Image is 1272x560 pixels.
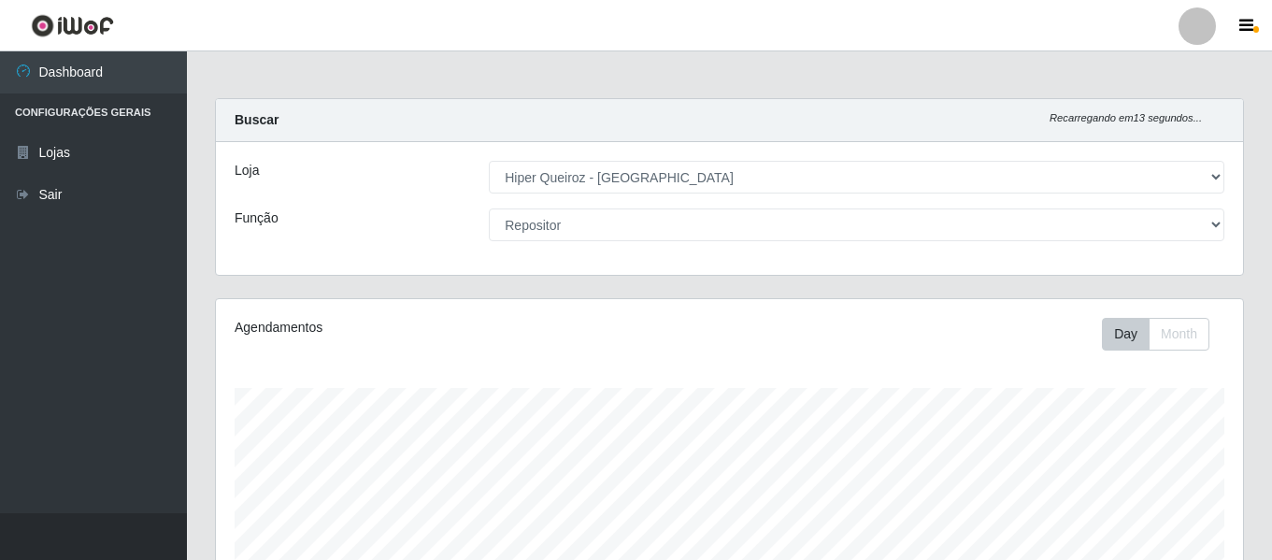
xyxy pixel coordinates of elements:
[235,318,631,337] div: Agendamentos
[1149,318,1209,351] button: Month
[1102,318,1224,351] div: Toolbar with button groups
[235,208,279,228] label: Função
[235,112,279,127] strong: Buscar
[1102,318,1209,351] div: First group
[31,14,114,37] img: CoreUI Logo
[235,161,259,180] label: Loja
[1102,318,1150,351] button: Day
[1050,112,1202,123] i: Recarregando em 13 segundos...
